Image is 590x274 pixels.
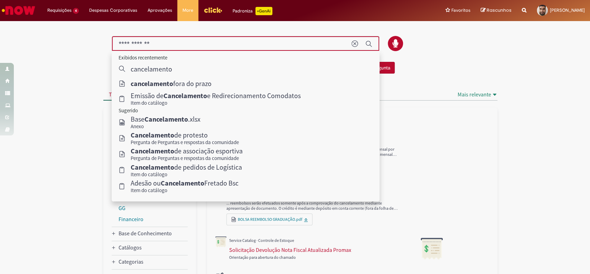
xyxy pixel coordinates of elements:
[481,7,512,14] a: Rascunhos
[487,7,512,13] span: Rascunhos
[1,3,36,17] img: ServiceNow
[182,7,193,14] span: More
[550,7,585,13] span: [PERSON_NAME]
[255,7,272,15] p: +GenAi
[451,7,470,14] span: Favoritos
[89,7,137,14] span: Despesas Corporativas
[47,7,72,14] span: Requisições
[233,7,272,15] div: Padroniza
[73,8,79,14] span: 4
[148,7,172,14] span: Aprovações
[204,5,222,15] img: click_logo_yellow_360x200.png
